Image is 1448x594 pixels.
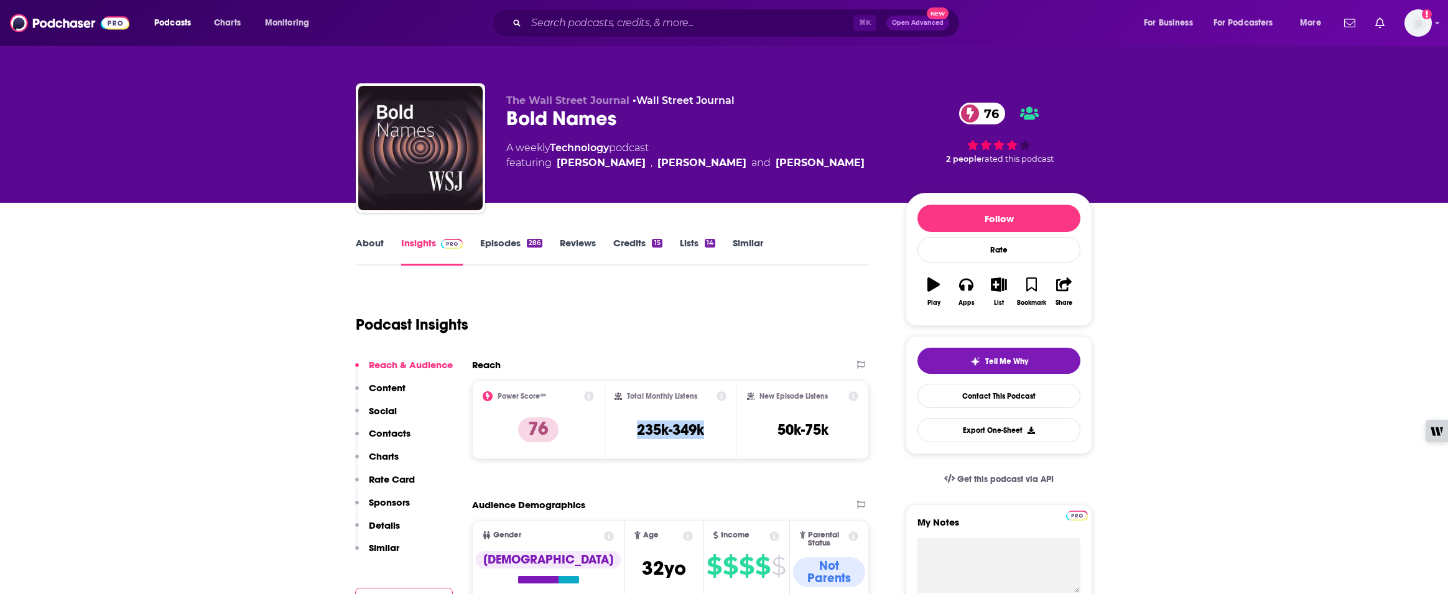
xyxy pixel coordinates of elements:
div: Rate [917,237,1080,262]
button: Charts [355,450,399,473]
a: Show notifications dropdown [1370,12,1390,34]
p: Contacts [369,427,411,439]
span: rated this podcast [982,154,1054,164]
span: Age [643,531,659,539]
span: Tell Me Why [985,356,1028,366]
a: 76 [959,103,1005,124]
div: 15 [652,239,662,248]
button: Social [355,405,397,428]
button: Rate Card [355,473,415,496]
span: 76 [972,103,1005,124]
span: $ [707,556,722,576]
a: Credits15 [613,237,662,266]
span: $ [723,556,738,576]
span: Gender [493,531,521,539]
h1: Podcast Insights [356,315,468,334]
a: Wall Street Journal [636,95,735,106]
button: tell me why sparkleTell Me Why [917,348,1080,374]
p: Details [369,519,400,531]
button: Show profile menu [1404,9,1432,37]
div: A weekly podcast [506,141,865,170]
div: Not Parents [793,557,865,587]
button: Export One-Sheet [917,418,1080,442]
span: Income [721,531,750,539]
h2: Audience Demographics [472,499,585,511]
button: Sponsors [355,496,410,519]
div: 76 2 peoplerated this podcast [906,95,1092,172]
button: List [983,269,1015,314]
span: featuring [506,155,865,170]
span: More [1300,14,1321,32]
span: Charts [214,14,241,32]
button: Apps [950,269,982,314]
button: Share [1048,269,1080,314]
button: Contacts [355,427,411,450]
span: $ [755,556,770,576]
button: open menu [1291,13,1337,33]
span: • [633,95,735,106]
p: 76 [518,417,559,442]
h3: 50k-75k [777,420,828,439]
div: Apps [958,299,975,307]
a: Danny Lewis [557,155,646,170]
h3: 235k-349k [637,420,704,439]
p: Similar [369,542,399,554]
span: Get this podcast via API [957,474,1054,485]
a: Pro website [1066,509,1088,521]
h2: Power Score™ [498,392,546,401]
svg: Add a profile image [1422,9,1432,19]
img: User Profile [1404,9,1432,37]
h2: Total Monthly Listens [627,392,697,401]
input: Search podcasts, credits, & more... [526,13,853,33]
span: $ [771,556,786,576]
a: Contact This Podcast [917,384,1080,408]
button: Reach & Audience [355,359,453,382]
div: Search podcasts, credits, & more... [504,9,972,37]
div: [DEMOGRAPHIC_DATA] [476,551,621,568]
span: Logged in as OutCastPodChaser [1404,9,1432,37]
a: Episodes286 [480,237,542,266]
div: List [994,299,1004,307]
a: Show notifications dropdown [1339,12,1360,34]
span: For Podcasters [1214,14,1273,32]
button: Play [917,269,950,314]
span: Open Advanced [892,20,944,26]
span: New [927,7,949,19]
p: Sponsors [369,496,410,508]
h2: New Episode Listens [759,392,828,401]
button: open menu [1135,13,1209,33]
a: Lists14 [680,237,715,266]
span: $ [739,556,754,576]
a: Charts [206,13,248,33]
span: , [651,155,652,170]
a: Similar [733,237,763,266]
img: Podchaser Pro [441,239,463,249]
span: For Business [1144,14,1193,32]
button: open menu [146,13,207,33]
span: The Wall Street Journal [506,95,629,106]
p: Social [369,405,397,417]
p: Rate Card [369,473,415,485]
div: 286 [527,239,542,248]
span: Monitoring [265,14,309,32]
a: Janet Babin [657,155,746,170]
p: Content [369,382,406,394]
div: Bookmark [1017,299,1046,307]
img: Bold Names [358,86,483,210]
span: 32 yo [642,556,686,580]
span: Parental Status [808,531,846,547]
a: InsightsPodchaser Pro [401,237,463,266]
p: Reach & Audience [369,359,453,371]
a: Reviews [560,237,596,266]
a: About [356,237,384,266]
span: ⌘ K [853,15,876,31]
a: Jennifer Strong [776,155,865,170]
button: Similar [355,542,399,565]
button: open menu [256,13,325,33]
button: Open AdvancedNew [886,16,949,30]
img: Podchaser - Follow, Share and Rate Podcasts [10,11,129,35]
button: open menu [1205,13,1291,33]
div: Share [1056,299,1072,307]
